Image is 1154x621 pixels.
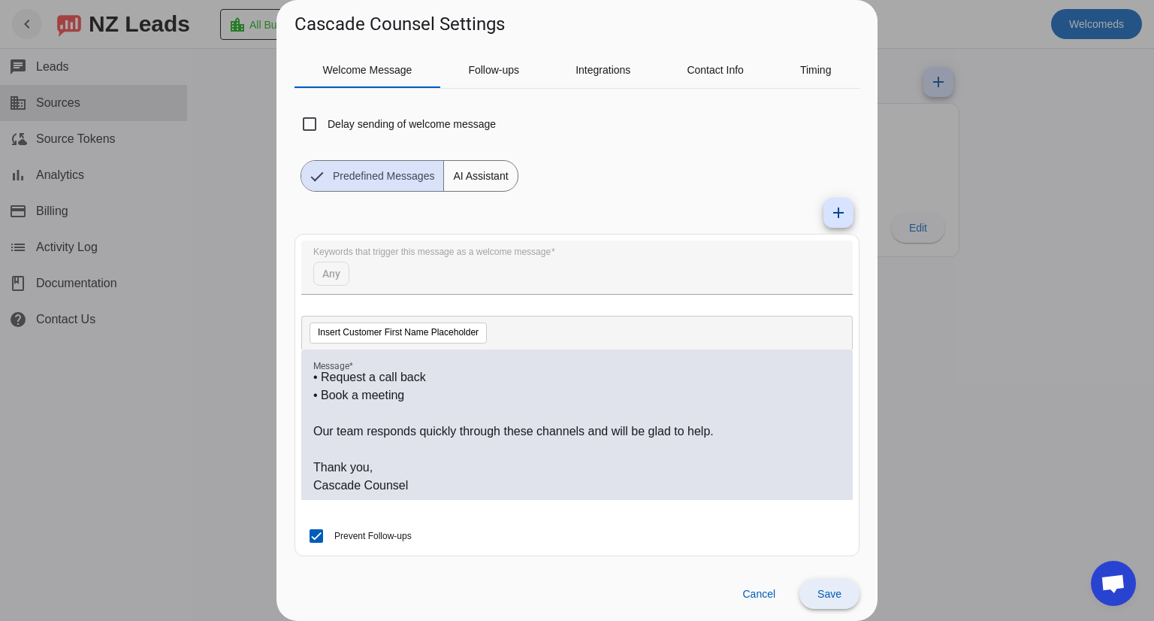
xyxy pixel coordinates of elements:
mat-icon: add [829,204,847,222]
span: AI Assistant [444,161,517,191]
label: Delay sending of welcome message [325,117,496,132]
span: Save [817,588,841,600]
button: Save [799,579,859,609]
p: Thank you, [313,459,841,477]
span: Predefined Messages [324,161,443,191]
p: Cascade Counsel [313,477,841,495]
button: Insert Customer First Name Placeholder [310,323,487,344]
h1: Cascade Counsel Settings [295,12,505,36]
p: • Book a meeting [313,386,841,404]
span: Contact Info [687,65,744,75]
mat-label: Keywords that trigger this message as a welcome message [313,247,551,257]
p: • Request a call back [313,368,841,386]
span: Integrations [575,65,630,75]
span: Welcome Message [323,65,412,75]
div: Open chat [1091,561,1136,606]
label: Prevent Follow-ups [331,529,412,544]
span: Cancel [742,588,775,600]
span: Follow-ups [468,65,519,75]
span: Timing [800,65,832,75]
p: Our team responds quickly through these channels and will be glad to help. [313,423,841,441]
button: Cancel [730,579,787,609]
